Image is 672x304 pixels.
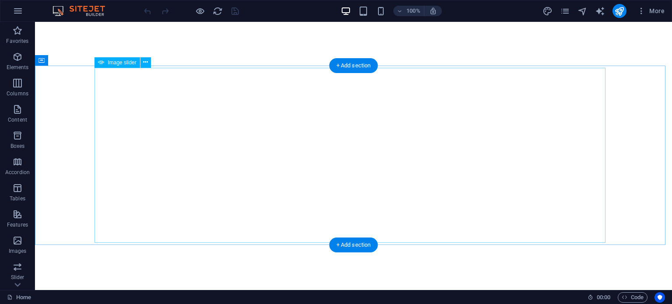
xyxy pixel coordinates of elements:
div: + Add section [329,58,378,73]
button: More [633,4,668,18]
button: reload [212,6,223,16]
a: Click to cancel selection. Double-click to open Pages [7,292,31,303]
button: pages [560,6,570,16]
i: On resize automatically adjust zoom level to fit chosen device. [429,7,437,15]
div: + Add section [329,238,378,252]
p: Slider [11,274,24,281]
p: Elements [7,64,29,71]
p: Favorites [6,38,28,45]
img: Editor Logo [50,6,116,16]
button: Click here to leave preview mode and continue editing [195,6,205,16]
h6: 100% [406,6,420,16]
span: 00 00 [597,292,610,303]
i: Publish [614,6,624,16]
p: Features [7,221,28,228]
p: Columns [7,90,28,97]
p: Images [9,248,27,255]
i: AI Writer [595,6,605,16]
button: text_generator [595,6,605,16]
i: Reload page [213,6,223,16]
button: publish [612,4,626,18]
button: Usercentrics [654,292,665,303]
p: Boxes [10,143,25,150]
span: Image slider [108,60,136,65]
i: Navigator [577,6,588,16]
p: Content [8,116,27,123]
span: Code [622,292,644,303]
h6: Session time [588,292,611,303]
i: Pages (Ctrl+Alt+S) [560,6,570,16]
span: : [603,294,604,301]
span: More [637,7,665,15]
i: Design (Ctrl+Alt+Y) [542,6,553,16]
p: Accordion [5,169,30,176]
button: 100% [393,6,424,16]
p: Tables [10,195,25,202]
button: Code [618,292,647,303]
button: design [542,6,553,16]
button: navigator [577,6,588,16]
